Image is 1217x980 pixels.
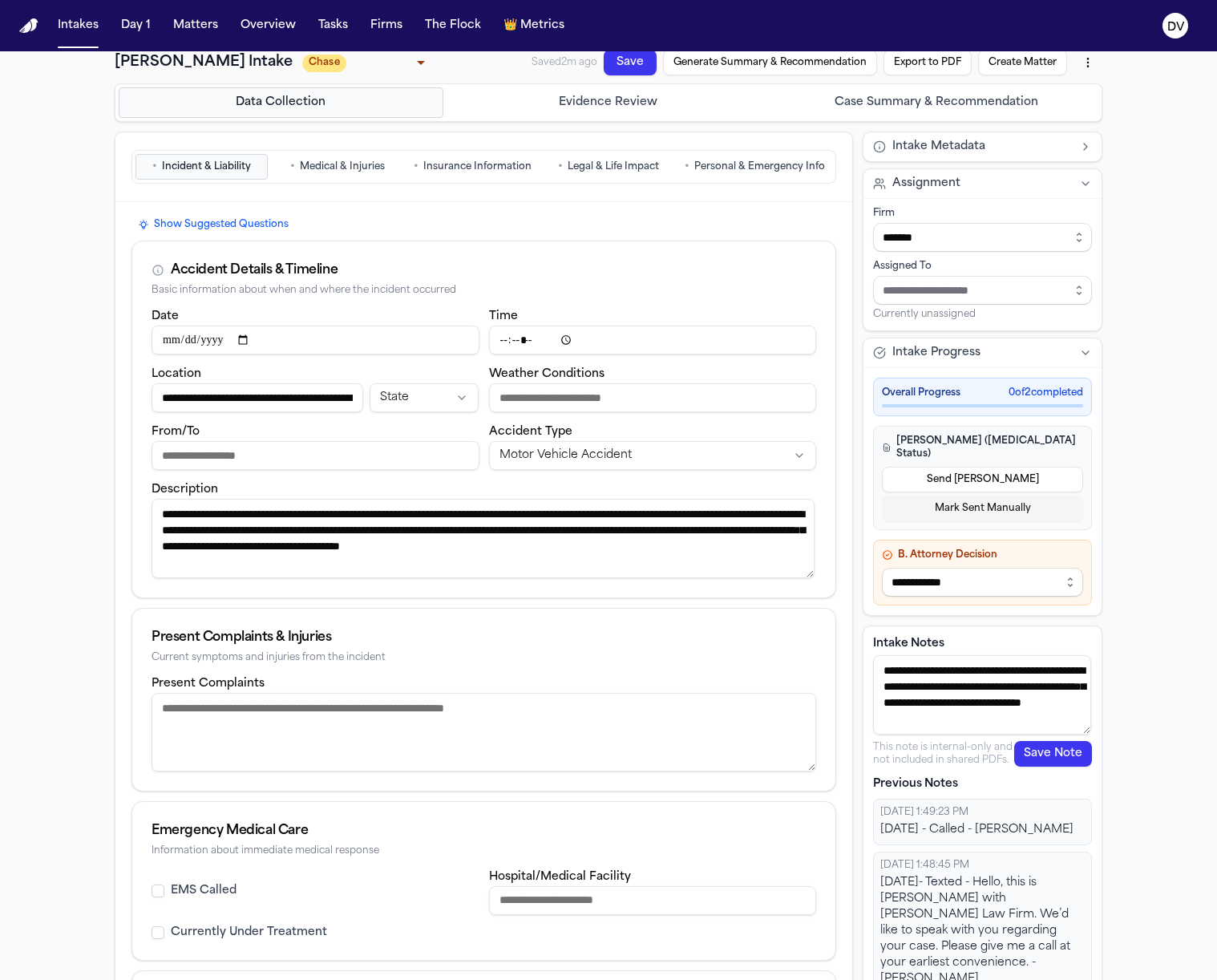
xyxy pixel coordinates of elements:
[167,11,224,40] button: Matters
[694,160,825,173] span: Personal & Emergency Info
[880,822,1085,838] div: [DATE] - Called - [PERSON_NAME]
[131,215,295,234] button: Show Suggested Questions
[152,628,816,647] div: Present Complaints & Injuries
[302,55,346,72] span: Chase
[162,160,251,173] span: Incident & Liability
[489,368,604,380] label: Weather Conditions
[542,154,674,180] button: Go to Legal & Life Impact
[51,11,105,40] button: Intakes
[370,383,479,412] button: Incident state
[115,51,293,74] h1: [PERSON_NAME] Intake
[271,154,403,180] button: Go to Medical & Injuries
[406,154,539,180] button: Go to Insurance Information
[423,160,532,173] span: Insurance Information
[604,50,657,75] button: Save
[882,467,1083,492] button: Send [PERSON_NAME]
[882,549,1083,561] h4: B. Attorney Decision
[1009,387,1083,399] span: 0 of 2 completed
[863,169,1102,198] button: Assignment
[558,159,563,175] span: •
[663,50,877,75] button: Generate Summary & Recommendation
[152,285,816,297] div: Basic information about when and where the incident occurred
[774,87,1098,118] button: Go to Case Summary & Recommendation step
[892,345,980,361] span: Intake Progress
[489,383,817,412] input: Weather conditions
[873,207,1092,220] div: Firm
[152,383,363,412] input: Incident location
[489,310,518,322] label: Time
[152,426,200,438] label: From/To
[300,160,385,173] span: Medical & Injuries
[882,435,1083,460] h4: [PERSON_NAME] ([MEDICAL_DATA] Status)
[152,499,815,578] textarea: Incident description
[882,496,1083,521] button: Mark Sent Manually
[135,154,268,180] button: Go to Incident & Liability
[873,741,1014,767] p: This note is internal-only and not included in shared PDFs.
[447,87,771,118] button: Go to Evidence Review step
[873,308,976,321] span: Currently unassigned
[883,50,972,75] button: Export to PDF
[119,87,443,118] button: Go to Data Collection step
[152,693,816,771] textarea: Present complaints
[152,310,179,322] label: Date
[863,338,1102,367] button: Intake Progress
[152,368,201,380] label: Location
[19,18,38,34] a: Home
[978,50,1067,75] button: Create Matter
[489,426,572,438] label: Accident Type
[171,925,327,941] label: Currently Under Treatment
[497,11,571,40] button: crownMetrics
[152,845,816,857] div: Information about immediate medical response
[880,806,1085,819] div: [DATE] 1:49:23 PM
[873,276,1092,305] input: Assign to staff member
[234,11,302,40] button: Overview
[532,58,597,67] span: Saved 2m ago
[892,176,960,192] span: Assignment
[892,139,985,155] span: Intake Metadata
[414,159,418,175] span: •
[152,326,479,354] input: Incident date
[873,636,1092,652] label: Intake Notes
[685,159,689,175] span: •
[171,261,338,280] div: Accident Details & Timeline
[489,886,817,915] input: Hospital or medical facility
[418,11,487,40] button: The Flock
[873,655,1091,735] textarea: Intake notes
[1073,48,1102,77] button: More actions
[152,441,479,470] input: From/To destination
[873,776,1092,792] p: Previous Notes
[119,87,1098,118] nav: Intake steps
[873,260,1092,273] div: Assigned To
[171,883,237,899] label: EMS Called
[302,51,431,74] div: Update intake status
[19,18,38,34] img: Finch Logo
[152,652,816,664] div: Current symptoms and injuries from the incident
[882,387,960,399] span: Overall Progress
[568,160,659,173] span: Legal & Life Impact
[489,871,631,883] label: Hospital/Medical Facility
[152,159,157,175] span: •
[152,484,218,496] label: Description
[312,11,354,40] button: Tasks
[1014,741,1092,767] button: Save Note
[489,326,817,354] input: Incident time
[290,159,295,175] span: •
[863,132,1102,161] button: Intake Metadata
[677,154,832,180] button: Go to Personal & Emergency Info
[880,859,1085,872] div: [DATE] 1:48:45 PM
[152,678,265,690] label: Present Complaints
[364,11,409,40] button: Firms
[152,821,816,840] div: Emergency Medical Care
[115,11,157,40] button: Day 1
[873,223,1092,252] input: Select firm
